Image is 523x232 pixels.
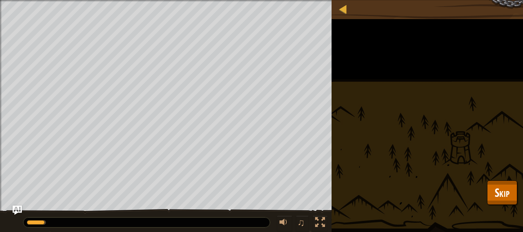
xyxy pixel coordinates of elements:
button: Skip [487,180,517,205]
button: Adjust volume [277,216,292,231]
button: Ask AI [13,206,22,215]
button: Toggle fullscreen [312,216,328,231]
span: Skip [495,185,510,200]
button: ♫ [296,216,309,231]
span: ♫ [297,217,305,228]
